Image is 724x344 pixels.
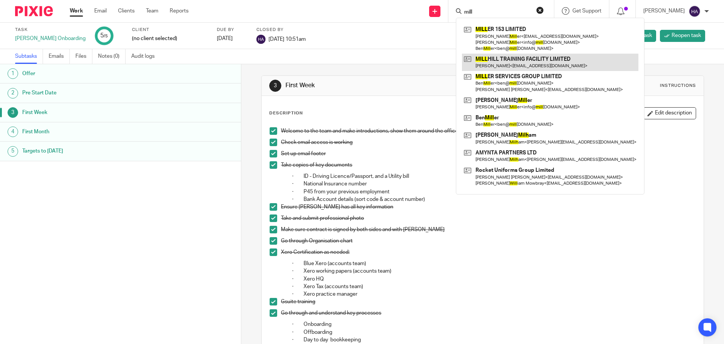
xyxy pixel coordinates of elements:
[268,36,306,42] span: [DATE] 10:51am
[256,27,306,33] label: Closed by
[132,27,207,33] label: Client
[292,329,695,336] p: · Offboarding
[463,9,531,16] input: Search
[281,203,695,211] p: Ensure [PERSON_NAME] has all key information
[118,7,135,15] a: Clients
[104,34,108,38] small: /5
[281,150,695,157] p: Set up email footer
[22,126,163,137] h1: First Month
[643,107,696,119] button: Edit description
[15,49,43,64] a: Subtasks
[292,267,695,275] p: · Xero working papers (accounts team)
[292,283,695,290] p: · Xero Tax (accounts team)
[131,49,160,64] a: Audit logs
[292,173,695,180] p: · ID - Driving Licence/Passport, and a Utility bill
[75,49,92,64] a: Files
[292,290,695,298] p: · Xero practice manager
[281,226,695,233] p: Make sure contract is signed by both sides and with [PERSON_NAME]
[8,146,18,157] div: 5
[292,275,695,283] p: · Xero HQ
[281,309,695,317] p: Go through and understand key processes
[100,31,108,40] div: 5
[70,7,83,15] a: Work
[132,35,177,42] span: (no client selected)
[292,260,695,267] p: · Blue Xero (accounts team)
[281,248,695,256] p: Xero Certification as needed:
[94,7,107,15] a: Email
[292,180,695,188] p: · National Insurance number
[281,161,695,169] p: Take copies of key documents
[217,27,247,33] label: Due by
[292,336,695,344] p: · Day to day bookkeeping
[98,49,126,64] a: Notes (0)
[8,126,18,137] div: 4
[8,68,18,79] div: 1
[281,237,695,245] p: Go through Organisation chart
[15,35,86,42] div: [PERSON_NAME] Onboarding
[269,80,281,92] div: 3
[49,49,70,64] a: Emails
[170,7,189,15] a: Reports
[536,6,544,14] button: Clear
[15,27,86,33] label: Task
[217,35,247,42] div: [DATE]
[22,107,163,118] h1: First Week
[269,110,303,116] p: Description
[281,127,695,135] p: Welcome to the team and make introductions, show them around the office/building facilities etc
[292,321,695,328] p: · Onboarding
[281,214,695,222] p: Take and submit professional photo
[22,87,163,99] h1: Pre Start Date
[643,7,685,15] p: [PERSON_NAME]
[146,7,158,15] a: Team
[689,5,701,17] img: svg%3E
[281,139,695,146] p: Check email access is working
[292,196,695,203] p: · Bank Account details (sort code & account number)
[15,6,53,16] img: Pixie
[660,83,696,89] div: Instructions
[660,30,705,42] a: Reopen task
[22,145,163,157] h1: Targets to [DATE]
[285,82,499,89] h1: First Week
[281,298,695,305] p: Gsuite training
[8,107,18,118] div: 3
[672,32,701,39] span: Reopen task
[8,88,18,99] div: 2
[292,188,695,196] p: · P45 from your previous employment
[572,8,601,14] span: Get Support
[22,68,163,79] h1: Offer
[256,35,265,44] img: svg%3E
